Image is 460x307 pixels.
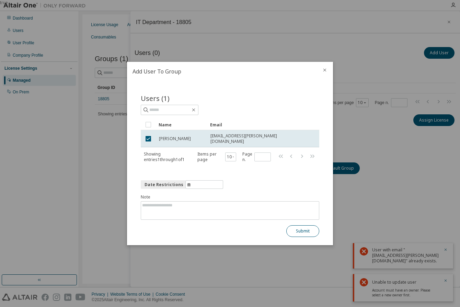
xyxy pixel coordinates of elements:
[210,119,308,130] div: Email
[322,67,327,73] button: close
[145,182,183,187] span: Date Restrictions
[141,93,170,103] span: Users (1)
[159,119,205,130] div: Name
[242,151,271,162] span: Page n.
[141,194,319,200] label: Note
[210,133,307,144] span: [EMAIL_ADDRESS][PERSON_NAME][DOMAIN_NAME]
[144,151,185,162] span: Showing entries 1 through 1 of 1
[159,136,191,141] span: [PERSON_NAME]
[197,151,236,162] span: Items per page
[127,62,317,81] h2: Add User To Group
[227,154,235,160] button: 10
[141,180,223,189] button: information
[286,225,319,237] button: Submit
